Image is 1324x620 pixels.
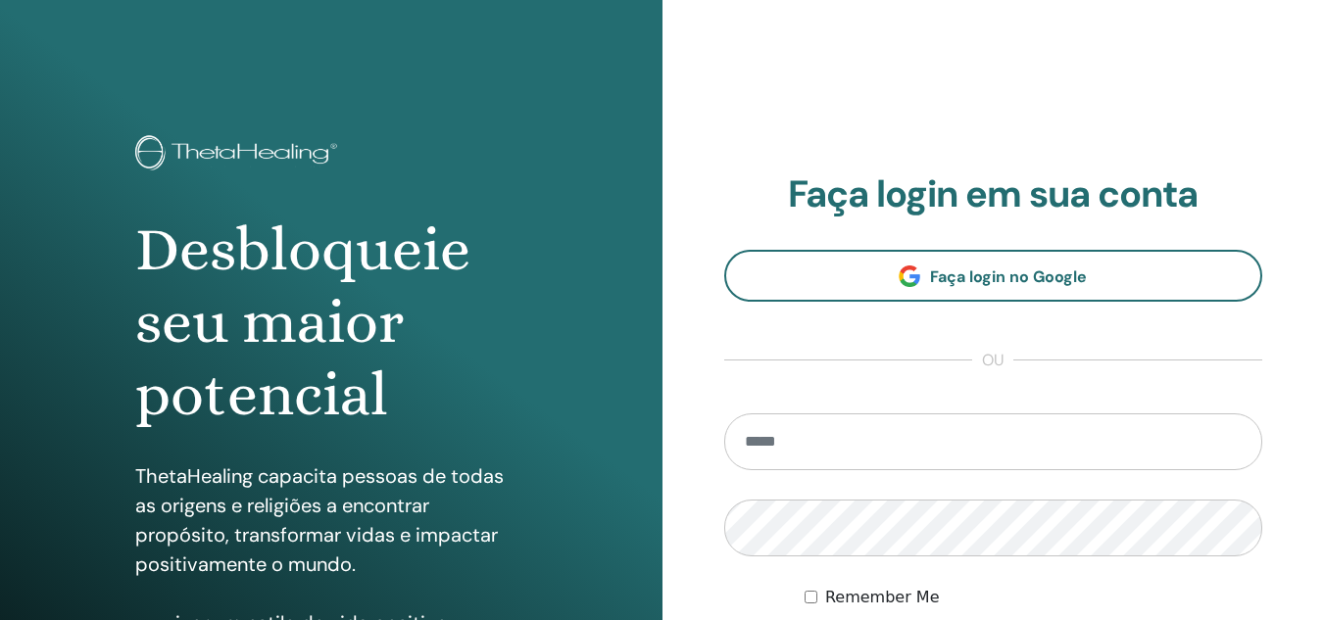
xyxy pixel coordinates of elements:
a: Faça login no Google [724,250,1263,302]
div: Keep me authenticated indefinitely or until I manually logout [805,586,1262,609]
p: ThetaHealing capacita pessoas de todas as origens e religiões a encontrar propósito, transformar ... [135,461,527,579]
label: Remember Me [825,586,940,609]
span: Faça login no Google [930,266,1087,287]
h2: Faça login em sua conta [724,172,1263,217]
span: ou [972,349,1013,372]
h1: Desbloqueie seu maior potencial [135,214,527,432]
